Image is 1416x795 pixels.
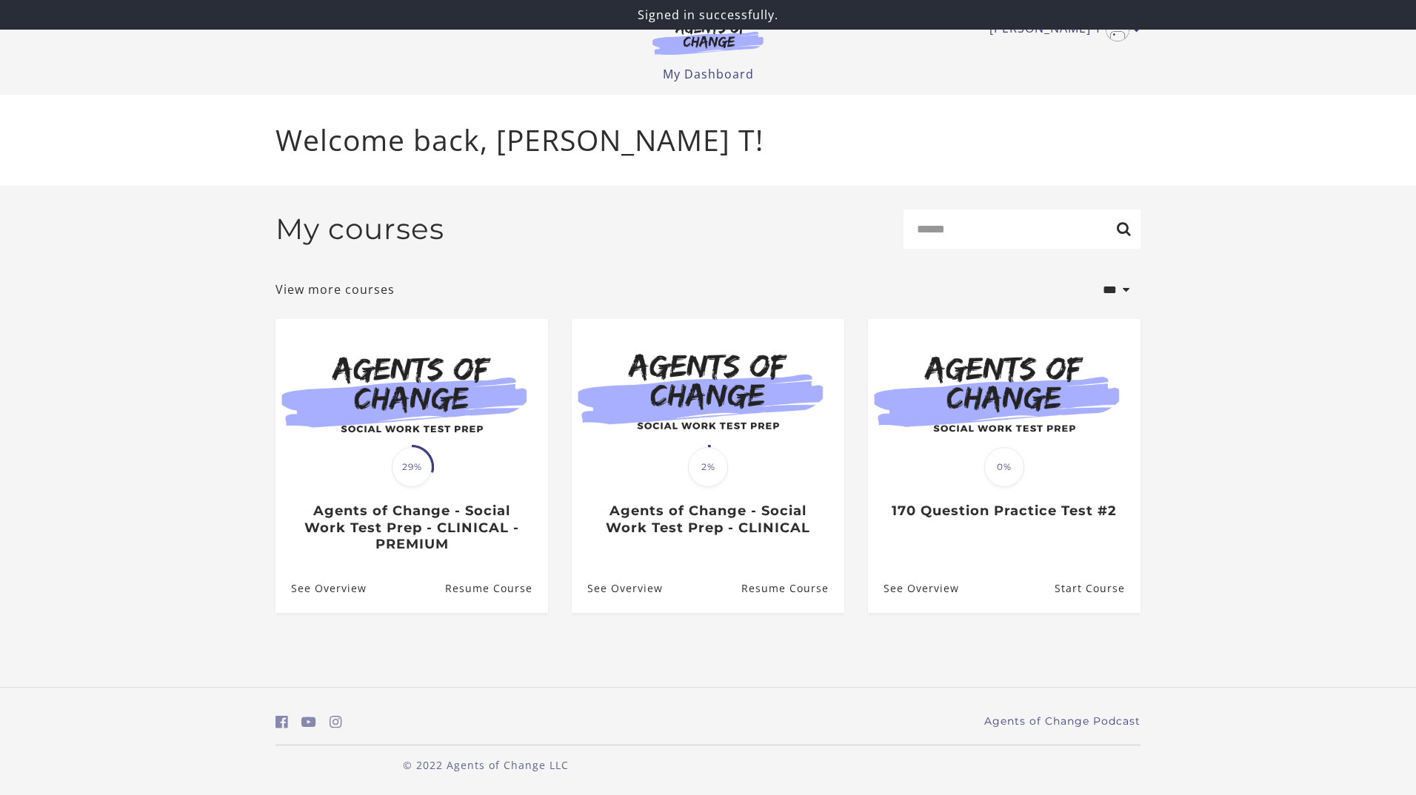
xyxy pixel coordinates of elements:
[445,564,548,612] a: Agents of Change - Social Work Test Prep - CLINICAL - PREMIUM: Resume Course
[330,711,342,733] a: https://www.instagram.com/agentsofchangeprep/ (Open in a new window)
[275,757,696,773] p: © 2022 Agents of Change LLC
[637,21,779,55] img: Agents of Change Logo
[688,447,728,487] span: 2%
[741,564,844,612] a: Agents of Change - Social Work Test Prep - CLINICAL: Resume Course
[6,6,1410,24] p: Signed in successfully.
[330,715,342,729] i: https://www.instagram.com/agentsofchangeprep/ (Open in a new window)
[275,711,288,733] a: https://www.facebook.com/groups/aswbtestprep (Open in a new window)
[291,503,532,553] h3: Agents of Change - Social Work Test Prep - CLINICAL - PREMIUM
[301,711,316,733] a: https://www.youtube.com/c/AgentsofChangeTestPrepbyMeaganMitchell (Open in a new window)
[392,447,432,487] span: 29%
[868,564,959,612] a: 170 Question Practice Test #2: See Overview
[1055,564,1141,612] a: 170 Question Practice Test #2: Resume Course
[984,714,1141,729] a: Agents of Change Podcast
[884,503,1124,520] h3: 170 Question Practice Test #2
[275,212,444,246] h2: My courses
[663,66,754,82] a: My Dashboard
[587,503,828,536] h3: Agents of Change - Social Work Test Prep - CLINICAL
[275,564,367,612] a: Agents of Change - Social Work Test Prep - CLINICAL - PREMIUM: See Overview
[984,447,1024,487] span: 0%
[275,281,395,298] a: View more courses
[989,18,1133,41] a: Toggle menu
[301,715,316,729] i: https://www.youtube.com/c/AgentsofChangeTestPrepbyMeaganMitchell (Open in a new window)
[275,715,288,729] i: https://www.facebook.com/groups/aswbtestprep (Open in a new window)
[572,564,663,612] a: Agents of Change - Social Work Test Prep - CLINICAL: See Overview
[275,118,1141,162] p: Welcome back, [PERSON_NAME] T!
